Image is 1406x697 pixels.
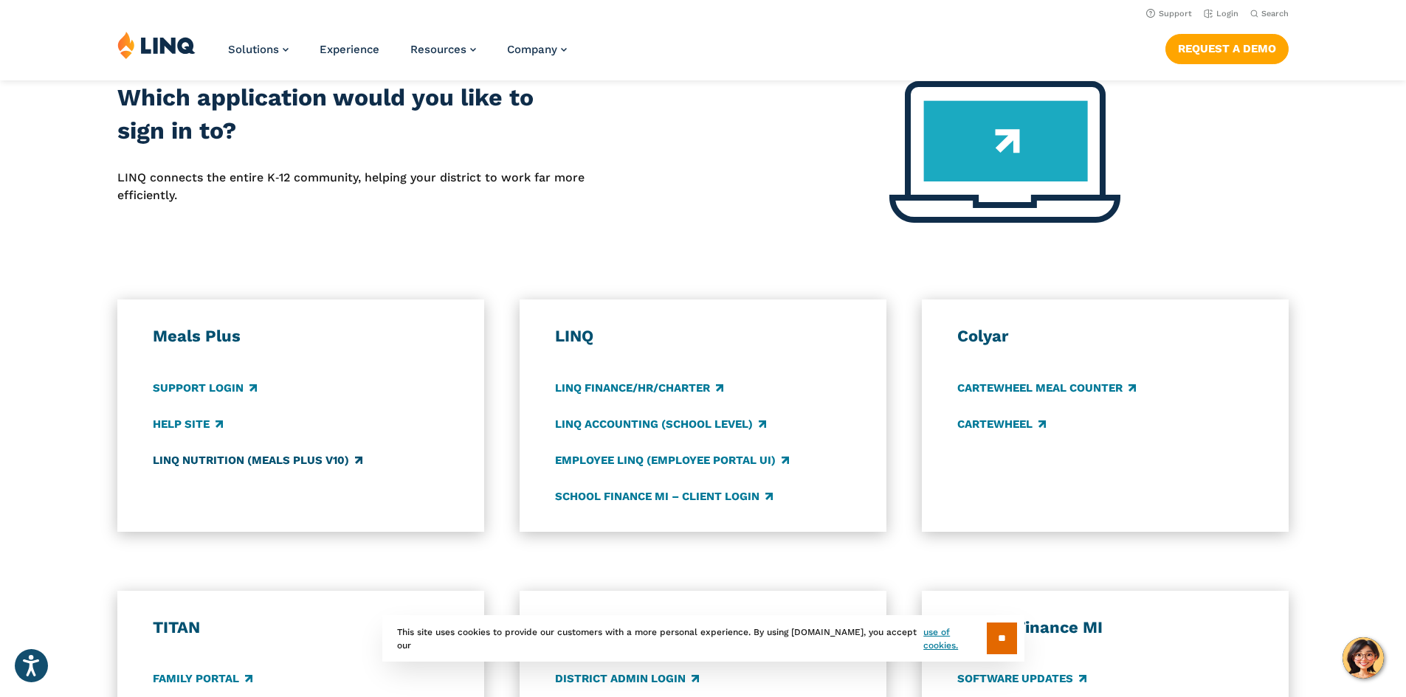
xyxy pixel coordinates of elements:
[555,488,773,504] a: School Finance MI – Client Login
[153,380,257,396] a: Support Login
[555,416,766,432] a: LINQ Accounting (school level)
[1261,9,1289,18] span: Search
[923,625,986,652] a: use of cookies.
[957,416,1046,432] a: CARTEWHEEL
[320,43,379,56] a: Experience
[555,326,852,347] h3: LINQ
[153,416,223,432] a: Help Site
[1146,9,1192,18] a: Support
[382,615,1024,662] div: This site uses cookies to provide our customers with a more personal experience. By using [DOMAIN...
[410,43,476,56] a: Resources
[507,43,567,56] a: Company
[555,452,789,468] a: Employee LINQ (Employee Portal UI)
[507,43,557,56] span: Company
[117,169,585,205] p: LINQ connects the entire K‑12 community, helping your district to work far more efficiently.
[153,617,449,638] h3: TITAN
[1250,8,1289,19] button: Open Search Bar
[1204,9,1238,18] a: Login
[1343,637,1384,679] button: Hello, have a question? Let’s chat.
[228,43,279,56] span: Solutions
[228,31,567,80] nav: Primary Navigation
[153,326,449,347] h3: Meals Plus
[1165,34,1289,63] a: Request a Demo
[117,81,585,148] h2: Which application would you like to sign in to?
[555,380,723,396] a: LINQ Finance/HR/Charter
[957,380,1136,396] a: CARTEWHEEL Meal Counter
[957,326,1254,347] h3: Colyar
[1165,31,1289,63] nav: Button Navigation
[117,31,196,59] img: LINQ | K‑12 Software
[410,43,466,56] span: Resources
[957,617,1254,638] h3: School Finance MI
[228,43,289,56] a: Solutions
[153,452,362,468] a: LINQ Nutrition (Meals Plus v10)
